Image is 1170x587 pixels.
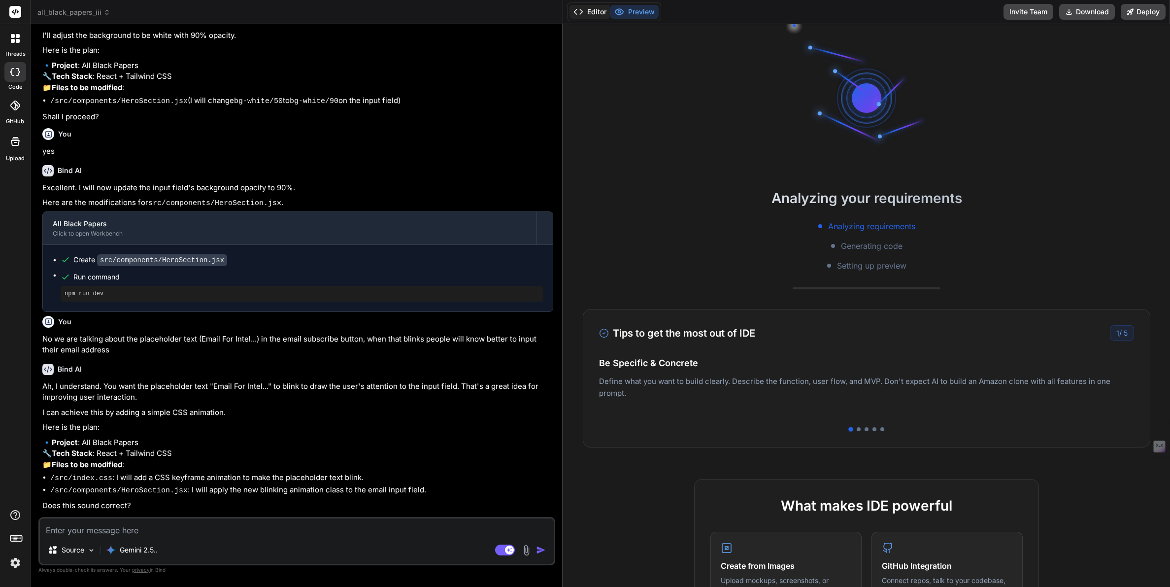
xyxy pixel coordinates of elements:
button: All Black PapersClick to open Workbench [43,212,536,244]
label: Upload [6,154,25,163]
p: 🔹 : All Black Papers 🔧 : React + Tailwind CSS 📁 : [42,60,553,94]
img: Pick Models [87,546,96,554]
p: Here is the plan: [42,422,553,433]
h6: You [58,317,71,327]
h6: Bind AI [58,166,82,175]
button: Download [1059,4,1115,20]
span: Run command [73,272,543,282]
span: 5 [1124,329,1128,337]
code: bg-white/50 [234,97,283,105]
label: threads [4,50,26,58]
h6: You [58,129,71,139]
p: yes [42,146,553,157]
span: Analyzing requirements [828,220,915,232]
p: Excellent. I will now update the input field's background opacity to 90%. [42,182,553,194]
p: Here is the plan: [42,45,553,56]
code: src/components/HeroSection.jsx [148,199,281,207]
img: settings [7,554,24,571]
strong: Files to be modified [52,83,122,92]
code: src/components/HeroSection.jsx [97,254,227,266]
img: Gemini 2.5 Pro [106,545,116,555]
span: Setting up preview [837,260,906,272]
div: / [1110,325,1134,341]
img: icon [536,545,546,555]
p: I'll adjust the background to be white with 90% opacity. [42,30,553,41]
img: attachment [521,545,532,556]
span: all_black_papers_iii [37,7,110,17]
strong: Tech Stack [52,449,93,458]
strong: Project [52,438,78,447]
span: privacy [132,567,150,573]
p: Always double-check its answers. Your in Bind [38,565,555,575]
p: Gemini 2.5.. [120,545,158,555]
div: Click to open Workbench [53,230,527,238]
p: Shall I proceed? [42,111,553,123]
h6: Bind AI [58,364,82,374]
button: Invite Team [1003,4,1053,20]
code: /src/components/HeroSection.jsx [50,486,188,495]
div: All Black Papers [53,219,527,229]
button: Preview [610,5,659,19]
code: bg-white/90 [290,97,338,105]
pre: npm run dev [65,290,539,298]
p: No we are talking about the placeholder text (Email For Intel...) in the email subscribe button, ... [42,334,553,356]
p: Does this sound correct? [42,500,553,512]
strong: Files to be modified [52,460,122,469]
h4: Create from Images [721,560,851,572]
code: /src/index.css [50,474,112,483]
div: Create [73,255,227,265]
h2: Analyzing your requirements [563,188,1170,208]
strong: Project [52,61,78,70]
h4: Be Specific & Concrete [599,356,1134,370]
span: 1 [1116,329,1119,337]
li: : I will add a CSS keyframe animation to make the placeholder text blink. [50,472,553,484]
p: Here are the modifications for . [42,197,553,209]
p: Source [62,545,84,555]
span: Generating code [841,240,903,252]
button: Editor [569,5,610,19]
label: code [8,83,22,91]
h4: GitHub Integration [882,560,1012,572]
h3: Tips to get the most out of IDE [599,326,755,341]
p: Ah, I understand. You want the placeholder text "Email For Intel..." to blink to draw the user's ... [42,381,553,403]
li: : I will apply the new blinking animation class to the email input field. [50,484,553,497]
button: Deploy [1121,4,1166,20]
strong: Tech Stack [52,71,93,81]
p: I can achieve this by adding a simple CSS animation. [42,407,553,418]
li: (I will change to on the input field) [50,95,553,107]
p: 🔹 : All Black Papers 🔧 : React + Tailwind CSS 📁 : [42,437,553,471]
h2: What makes IDE powerful [710,495,1023,516]
code: /src/components/HeroSection.jsx [50,97,188,105]
label: GitHub [6,117,24,126]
